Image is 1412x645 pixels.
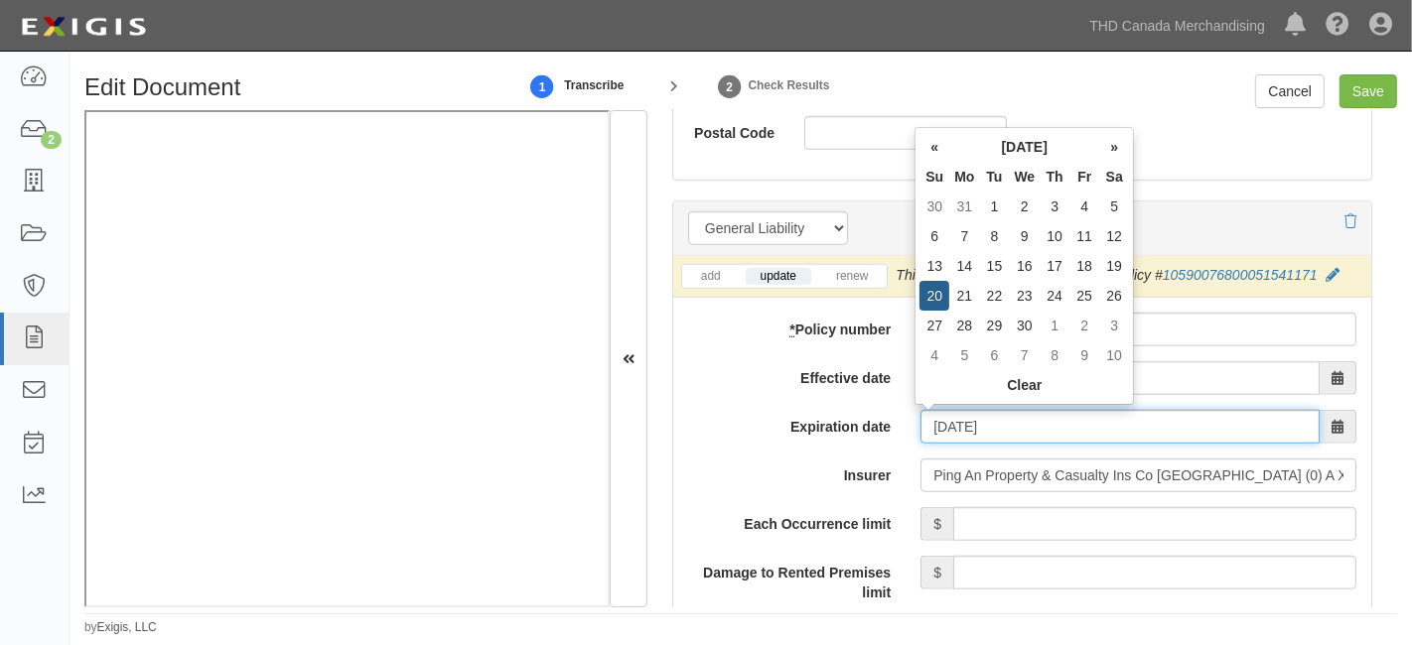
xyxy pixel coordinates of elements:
td: 6 [980,340,1010,370]
label: Expiration date [673,410,906,437]
th: Sa [1099,162,1129,192]
td: 6 [919,221,949,251]
td: 5 [1099,192,1129,221]
td: 4 [919,340,949,370]
td: 19 [1099,251,1129,281]
th: » [1099,132,1129,162]
strong: 1 [527,75,557,99]
td: 5 [949,340,979,370]
th: Fr [1069,162,1099,192]
a: Exigis, LLC [97,620,157,634]
td: 30 [919,192,949,221]
td: 27 [919,311,949,340]
th: « [919,132,949,162]
label: Policy number [673,313,906,339]
input: Search by Insurer name or NAIC number [920,458,1356,492]
th: [DATE] [949,132,1099,162]
td: 11 [1069,221,1099,251]
td: 7 [1010,340,1041,370]
i: Help Center - Complianz [1326,14,1349,38]
strong: 2 [715,75,745,99]
td: 14 [949,251,979,281]
td: 31 [949,192,979,221]
label: Damage to Rented Premises limit [673,556,906,602]
th: Tu [980,162,1010,192]
td: 16 [1010,251,1041,281]
td: 10 [1040,221,1069,251]
abbr: required [789,322,794,337]
td: 23 [1010,281,1041,311]
span: $ [920,507,953,541]
input: MM/DD/YYYY [920,410,1320,444]
td: 17 [1040,251,1069,281]
small: Transcribe [564,78,624,92]
a: update [746,268,811,285]
td: 12 [1099,221,1129,251]
td: 8 [980,221,1010,251]
td: 15 [980,251,1010,281]
a: renew [821,268,883,285]
div: 2 [41,131,62,149]
td: 20 [919,281,949,311]
label: Effective date [673,361,906,388]
td: 2 [1010,192,1041,221]
td: 21 [949,281,979,311]
th: Th [1040,162,1069,192]
td: 25 [1069,281,1099,311]
a: 1 [527,64,557,107]
td: 29 [980,311,1010,340]
th: Clear [919,370,1129,400]
td: 24 [1040,281,1069,311]
td: 18 [1069,251,1099,281]
td: 1 [980,192,1010,221]
a: add [686,268,736,285]
small: by [84,619,157,636]
td: 22 [980,281,1010,311]
td: 1 [1040,311,1069,340]
td: 8 [1040,340,1069,370]
td: 3 [1099,311,1129,340]
td: 28 [949,311,979,340]
span: This new policy will update existing policy # [896,267,1162,283]
td: 26 [1099,281,1129,311]
td: 13 [919,251,949,281]
td: 9 [1069,340,1099,370]
td: 2 [1069,311,1099,340]
h1: Edit Document [84,74,502,100]
label: Postal Code [673,116,789,143]
th: We [1010,162,1041,192]
td: 3 [1040,192,1069,221]
td: 10 [1099,340,1129,370]
td: 7 [949,221,979,251]
span: $ [920,556,953,589]
th: Mo [949,162,979,192]
td: 30 [1010,311,1041,340]
a: Cancel [1255,74,1325,108]
input: Save [1340,74,1397,108]
th: Su [919,162,949,192]
a: 10590076800051541171 [1163,267,1318,283]
img: logo-5460c22ac91f19d4615b14bd174203de0afe785f0fc80cf4dbbc73dc1793850b.png [15,9,152,45]
label: Insurer [673,458,906,485]
a: THD Canada Merchandising [1079,6,1275,46]
label: Each Occurrence limit [673,507,906,534]
td: 9 [1010,221,1041,251]
a: Delete policy [1344,213,1356,229]
a: Check Results [715,64,745,107]
small: Check Results [749,78,830,92]
td: 4 [1069,192,1099,221]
